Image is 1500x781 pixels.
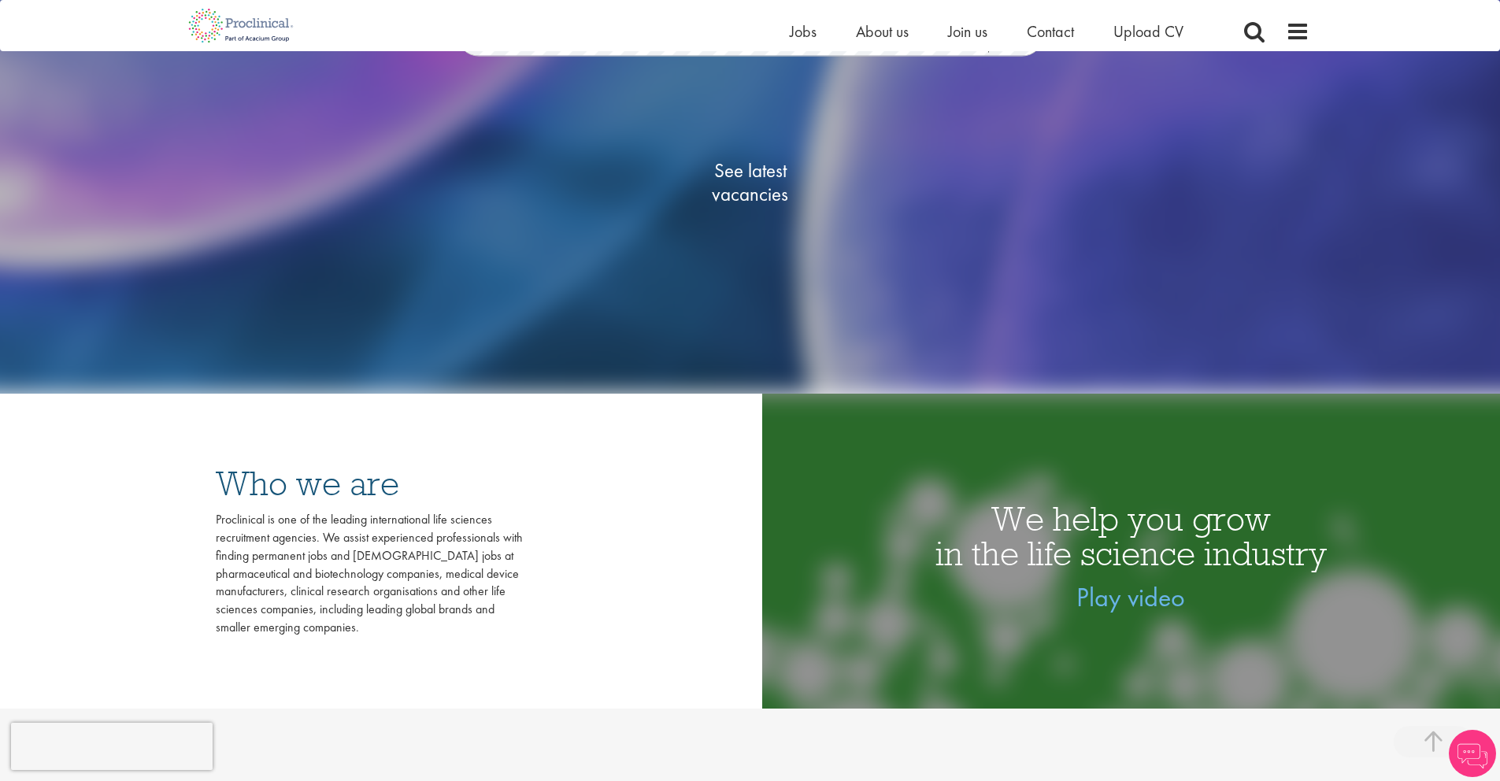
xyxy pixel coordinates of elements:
[1076,580,1185,614] a: Play video
[216,466,523,501] h3: Who we are
[856,21,909,42] a: About us
[1027,21,1074,42] a: Contact
[672,158,829,205] span: See latest vacancies
[1113,21,1183,42] a: Upload CV
[216,511,523,637] div: Proclinical is one of the leading international life sciences recruitment agencies. We assist exp...
[672,95,829,268] a: See latestvacancies
[11,723,213,770] iframe: reCAPTCHA
[948,21,987,42] a: Join us
[790,21,817,42] a: Jobs
[1449,730,1496,777] img: Chatbot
